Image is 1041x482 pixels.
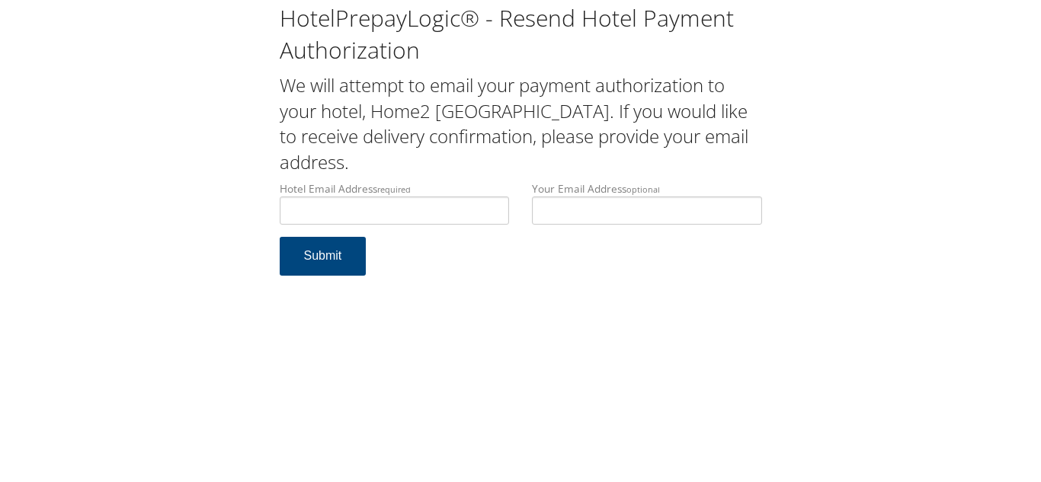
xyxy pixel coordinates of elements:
[280,237,367,276] button: Submit
[532,181,762,225] label: Your Email Address
[280,72,762,174] h2: We will attempt to email your payment authorization to your hotel, Home2 [GEOGRAPHIC_DATA]. If yo...
[532,196,762,225] input: Your Email Addressoptional
[280,2,762,66] h1: HotelPrepayLogic® - Resend Hotel Payment Authorization
[280,196,510,225] input: Hotel Email Addressrequired
[377,184,411,195] small: required
[280,181,510,225] label: Hotel Email Address
[626,184,660,195] small: optional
